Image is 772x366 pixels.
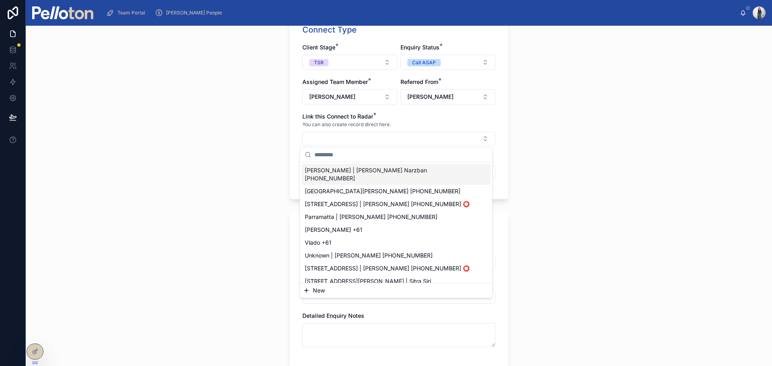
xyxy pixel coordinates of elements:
button: New [303,286,489,294]
span: Enquiry Status [400,44,439,51]
button: Select Button [400,55,495,70]
span: [PERSON_NAME] +61 [305,226,362,234]
a: [PERSON_NAME] People [152,6,228,20]
span: [STREET_ADDRESS] | [PERSON_NAME] [PHONE_NUMBER] ⭕️ [305,200,470,208]
span: Referred From [400,78,438,85]
span: [PERSON_NAME] [309,93,355,101]
span: Client Stage [302,44,335,51]
span: Vlado +61 [305,239,331,247]
span: [STREET_ADDRESS][PERSON_NAME] | Sitra Siri [PHONE_NUMBER] [305,277,478,293]
span: New [313,286,325,294]
div: TSR [314,59,324,66]
button: Select Button [400,89,495,104]
span: Team Portal [117,10,145,16]
span: [GEOGRAPHIC_DATA][PERSON_NAME] [PHONE_NUMBER] [305,187,460,195]
span: Assigned Team Member [302,78,368,85]
img: App logo [32,6,93,19]
span: [PERSON_NAME] [407,93,454,101]
div: scrollable content [100,4,740,22]
span: Detailed Enquiry Notes [302,312,364,319]
span: [PERSON_NAME] People [166,10,222,16]
button: Select Button [302,89,397,104]
h1: Connect Type [302,24,357,35]
button: Select Button [302,132,495,145]
span: Link this Connect to Radar [302,113,373,120]
button: Select Button [302,55,397,70]
span: [PERSON_NAME] | [PERSON_NAME] Narzban [PHONE_NUMBER] [305,166,478,182]
span: You can also create record direct here. [302,121,391,128]
div: Call ASAP [412,59,436,66]
a: Team Portal [104,6,151,20]
span: Unknown | [PERSON_NAME] [PHONE_NUMBER] [305,251,433,260]
span: [STREET_ADDRESS] | [PERSON_NAME] [PHONE_NUMBER] ⭕️ [305,264,470,272]
span: Parramatta | [PERSON_NAME] [PHONE_NUMBER] [305,213,437,221]
div: Suggestions [300,162,492,283]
